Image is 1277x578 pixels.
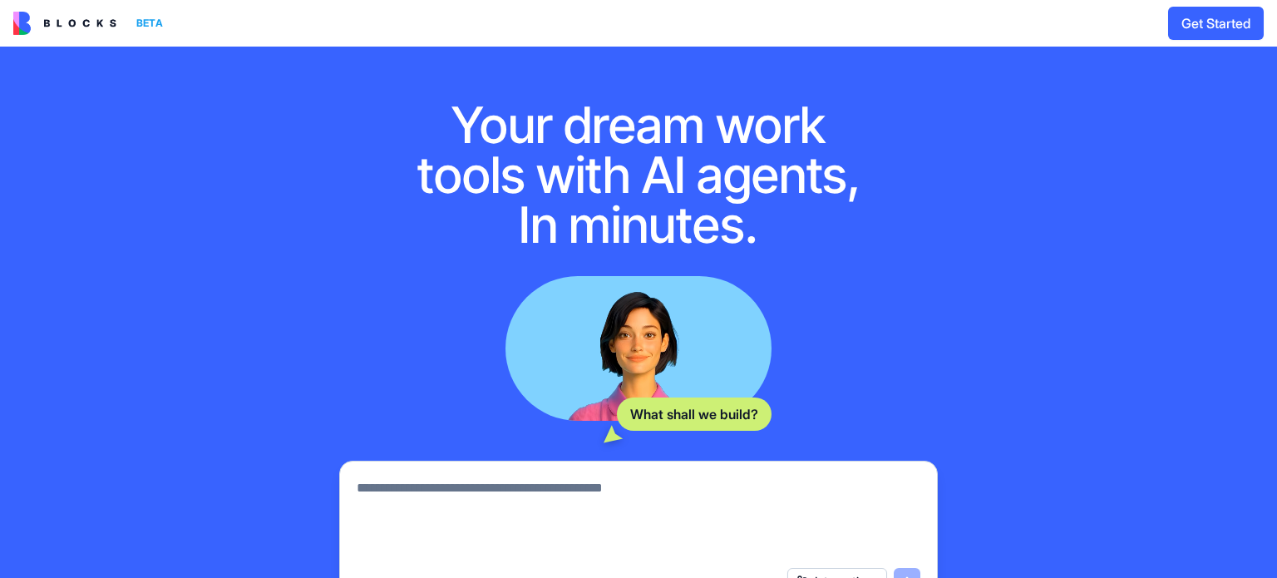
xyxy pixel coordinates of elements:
[13,12,116,35] img: logo
[130,12,170,35] div: BETA
[399,100,878,249] h1: Your dream work tools with AI agents, In minutes.
[13,12,170,35] a: BETA
[1168,7,1264,40] button: Get Started
[617,398,772,431] div: What shall we build?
